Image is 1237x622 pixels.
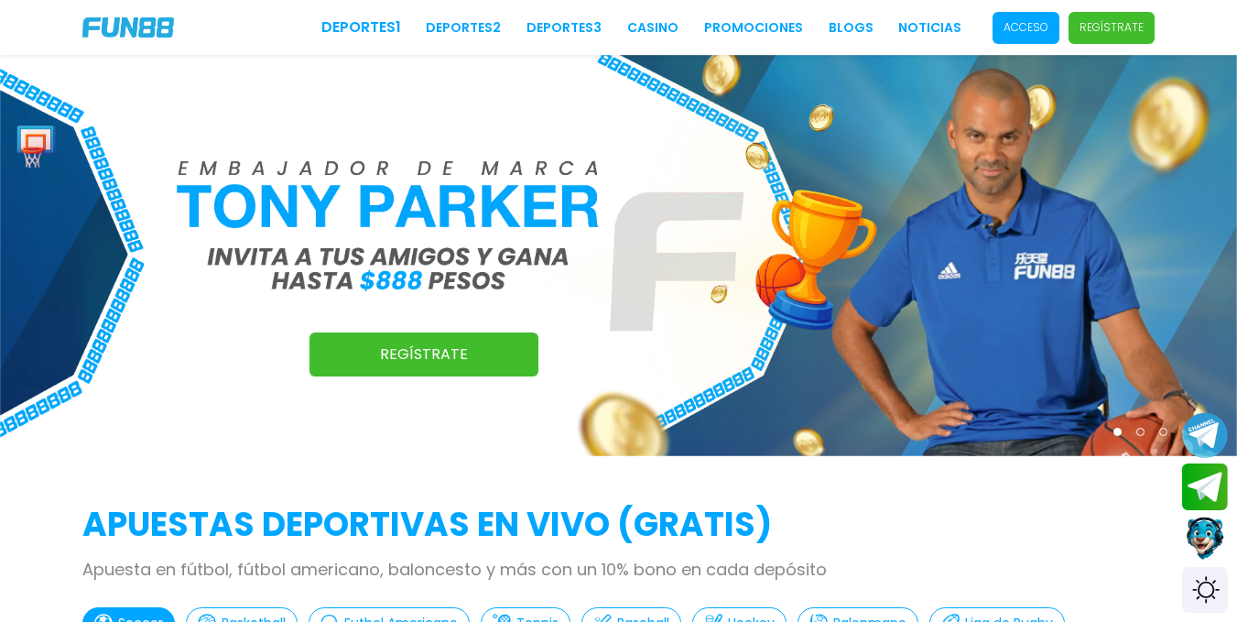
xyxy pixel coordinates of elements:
[1182,567,1228,613] div: Switch theme
[526,18,602,38] a: Deportes3
[426,18,501,38] a: Deportes2
[829,18,873,38] a: BLOGS
[1182,411,1228,459] button: Join telegram channel
[82,500,1155,550] h2: APUESTAS DEPORTIVAS EN VIVO (gratis)
[704,18,803,38] a: Promociones
[1080,19,1144,36] p: Regístrate
[309,333,538,376] a: Regístrate
[321,16,401,38] a: Deportes1
[1182,515,1228,562] button: Contact customer service
[1182,464,1228,511] button: Join telegram
[627,18,678,38] a: CASINO
[1004,19,1048,36] p: Acceso
[898,18,961,38] a: NOTICIAS
[82,17,174,38] img: Company Logo
[82,557,1155,582] p: Apuesta en fútbol, fútbol americano, baloncesto y más con un 10% bono en cada depósito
